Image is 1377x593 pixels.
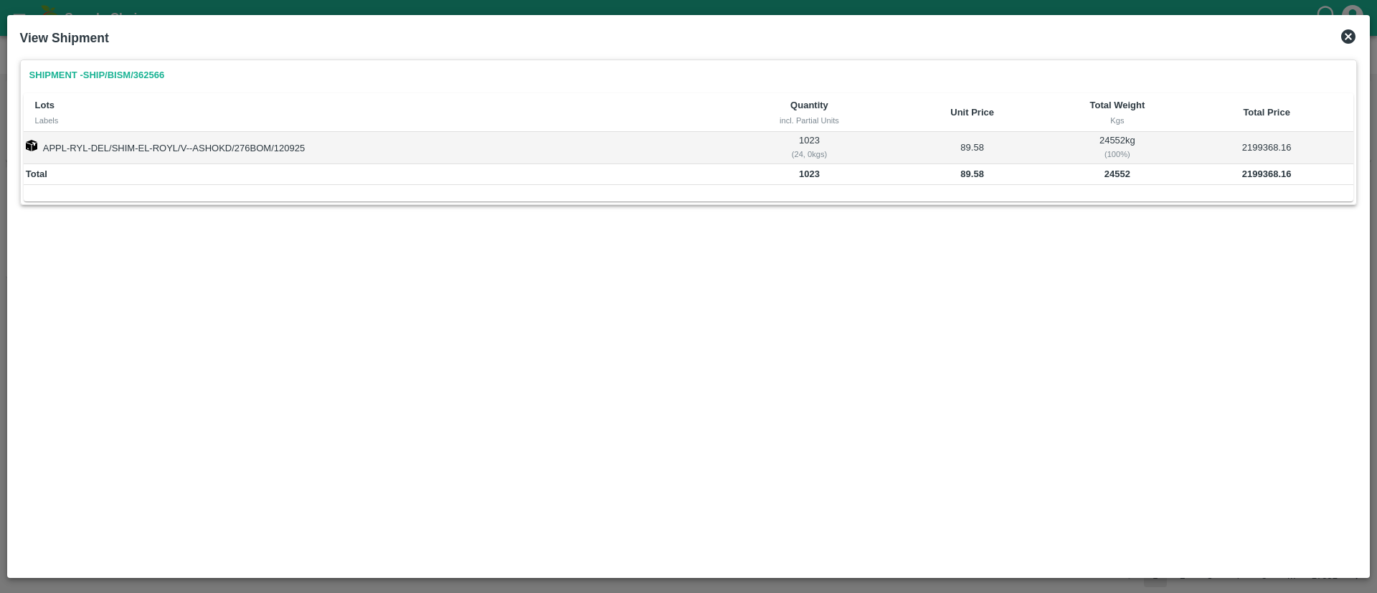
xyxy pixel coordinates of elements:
[1243,107,1290,118] b: Total Price
[889,132,1054,163] td: 89.58
[790,100,828,110] b: Quantity
[1180,132,1354,163] td: 2199368.16
[1104,169,1130,179] b: 24552
[26,140,37,151] img: box
[26,169,47,179] b: Total
[20,31,109,45] b: View Shipment
[732,148,887,161] div: ( 24, 0 kgs)
[1057,148,1178,161] div: ( 100 %)
[960,169,984,179] b: 89.58
[24,132,729,163] td: APPL-RYL-DEL/SHIM-EL-ROYL/V--ASHOKD/276BOM/120925
[35,100,55,110] b: Lots
[35,114,718,127] div: Labels
[950,107,994,118] b: Unit Price
[1066,114,1168,127] div: Kgs
[741,114,879,127] div: incl. Partial Units
[1089,100,1145,110] b: Total Weight
[1055,132,1180,163] td: 24552 kg
[1242,169,1292,179] b: 2199368.16
[729,132,890,163] td: 1023
[24,63,171,88] a: Shipment -SHIP/BISM/362566
[799,169,820,179] b: 1023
